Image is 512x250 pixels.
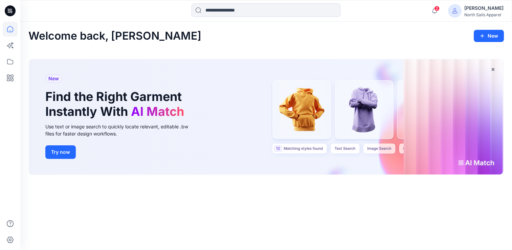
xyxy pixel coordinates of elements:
svg: avatar [452,8,458,14]
button: New [474,30,504,42]
span: New [48,75,59,83]
button: Try now [45,145,76,159]
span: 2 [434,6,440,11]
span: AI Match [131,104,184,119]
div: Use text or image search to quickly locate relevant, editable .bw files for faster design workflows. [45,123,198,137]
h1: Find the Right Garment Instantly With [45,89,187,119]
div: North Sails Apparel [464,12,504,17]
div: [PERSON_NAME] [464,4,504,12]
h2: Welcome back, [PERSON_NAME] [28,30,201,42]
